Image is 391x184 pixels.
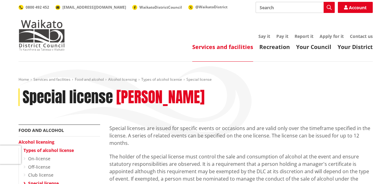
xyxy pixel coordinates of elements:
a: Pay it [276,33,288,39]
nav: breadcrumb [19,77,373,82]
h1: Special license [23,88,113,106]
a: Your District [338,43,373,51]
a: Types of alcohol license [141,77,182,82]
a: Contact us [350,33,373,39]
a: Services and facilities [192,43,253,51]
a: Report it [295,33,313,39]
a: Home [19,77,29,82]
a: Services and facilities [33,77,70,82]
span: [EMAIL_ADDRESS][DOMAIN_NAME] [62,5,126,10]
span: Special license [186,77,212,82]
a: Account [338,2,373,13]
h2: [PERSON_NAME] [116,88,205,106]
img: Waikato District Council - Te Kaunihera aa Takiwaa o Waikato [19,20,65,51]
input: Search input [256,2,335,13]
a: Apply for it [320,33,344,39]
a: Off-license [28,164,50,170]
a: Types of alcohol license [23,147,74,153]
a: Food and alcohol [19,127,64,133]
a: Club license [28,172,53,178]
span: 0800 492 452 [26,5,49,10]
a: Food and alcohol [75,77,104,82]
a: [EMAIL_ADDRESS][DOMAIN_NAME] [55,5,126,10]
a: 0800 492 452 [19,5,49,10]
a: WaikatoDistrictCouncil [132,5,182,10]
a: On-license [28,156,50,162]
span: @WaikatoDistrict [195,4,227,10]
a: @WaikatoDistrict [188,4,227,10]
a: Recreation [259,43,290,51]
a: Alcohol licensing [108,77,137,82]
a: Your Council [296,43,331,51]
a: Say it [258,33,270,39]
span: WaikatoDistrictCouncil [139,5,182,10]
p: Special licenses are issued for specific events or occasions and are valid only over the timefram... [109,125,373,147]
a: Alcohol licensing [19,139,54,145]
